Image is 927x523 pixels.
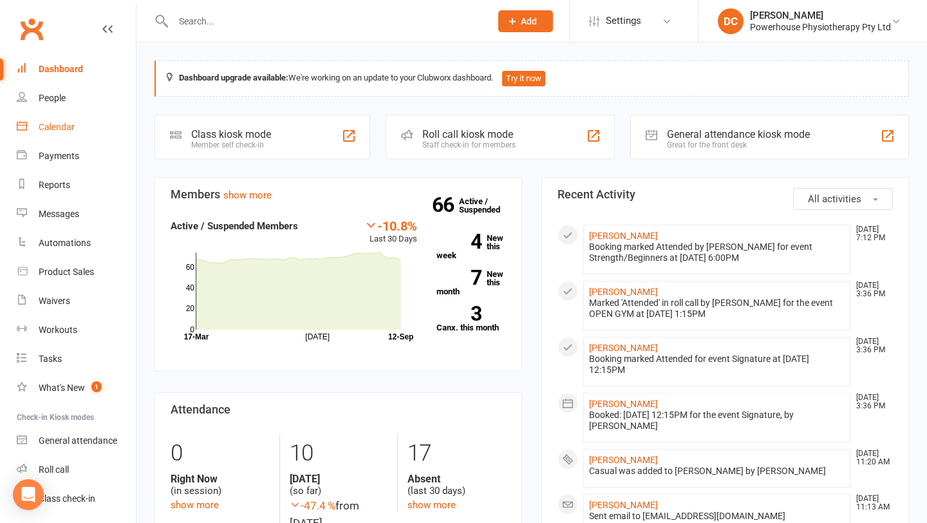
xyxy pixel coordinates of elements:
a: People [17,84,136,113]
div: 10 [290,434,388,473]
div: Marked 'Attended' in roll call by [PERSON_NAME] for the event OPEN GYM at [DATE] 1:15PM [589,298,845,319]
a: Class kiosk mode [17,484,136,513]
div: Calendar [39,122,75,132]
a: Automations [17,229,136,258]
strong: 7 [436,268,482,287]
div: Booking marked Attended for event Signature at [DATE] 12:15PM [589,354,845,376]
strong: Active / Suspended Members [171,220,298,232]
div: (last 30 days) [407,473,506,497]
div: Dashboard [39,64,83,74]
strong: Right Now [171,473,270,485]
div: 0 [171,434,270,473]
a: show more [171,499,219,511]
div: DC [718,8,744,34]
div: What's New [39,383,85,393]
div: Booking marked Attended by [PERSON_NAME] for event Strength/Beginners at [DATE] 6:00PM [589,242,845,263]
div: Messages [39,209,79,219]
div: People [39,93,66,103]
a: show more [223,189,272,201]
button: All activities [793,188,893,210]
time: [DATE] 7:12 PM [850,225,892,242]
time: [DATE] 3:36 PM [850,394,892,410]
span: All activities [808,193,861,205]
a: 4New this week [436,234,506,260]
strong: Dashboard upgrade available: [179,73,288,82]
div: Class kiosk mode [191,128,271,140]
span: 1 [91,381,102,392]
a: Roll call [17,455,136,484]
div: (so far) [290,473,388,497]
strong: [DATE] [290,473,388,485]
time: [DATE] 3:36 PM [850,338,892,354]
a: 7New this month [436,270,506,296]
a: show more [407,499,456,511]
button: Try it now [502,71,545,86]
div: Member self check-in [191,140,271,149]
strong: Absent [407,473,506,485]
div: We're working on an update to your Clubworx dashboard. [154,61,909,97]
a: 3Canx. this month [436,306,506,332]
button: Add [498,10,553,32]
div: Workouts [39,325,77,335]
div: Great for the front desk [667,140,810,149]
h3: Recent Activity [557,188,893,201]
div: Powerhouse Physiotherapy Pty Ltd [750,21,891,33]
div: Product Sales [39,267,94,277]
strong: 4 [436,232,482,251]
a: Tasks [17,345,136,374]
div: Waivers [39,296,70,306]
h3: Members [171,188,506,201]
a: General attendance kiosk mode [17,426,136,455]
strong: 66 [432,195,459,214]
div: General attendance kiosk mode [667,128,810,140]
div: -10.8% [364,218,417,233]
a: Messages [17,200,136,229]
a: [PERSON_NAME] [589,455,658,465]
a: Payments [17,142,136,171]
a: Workouts [17,316,136,345]
div: Tasks [39,354,62,364]
div: (in session) [171,473,270,497]
div: Class check-in [39,493,95,504]
a: Waivers [17,287,136,316]
div: [PERSON_NAME] [750,10,891,21]
a: [PERSON_NAME] [589,500,658,510]
a: [PERSON_NAME] [589,231,658,241]
div: Automations [39,238,91,248]
a: [PERSON_NAME] [589,343,658,353]
div: Roll call [39,464,69,475]
div: Open Intercom Messenger [13,479,44,510]
a: 66Active / Suspended [459,187,516,223]
div: Payments [39,151,79,161]
div: Booked: [DATE] 12:15PM for the event Signature, by [PERSON_NAME] [589,410,845,432]
time: [DATE] 11:13 AM [850,495,892,511]
div: Staff check-in for members [422,140,516,149]
strong: 3 [436,304,482,323]
a: Clubworx [15,13,48,45]
div: Casual was added to [PERSON_NAME] by [PERSON_NAME] [589,466,845,477]
span: Add [521,16,537,26]
time: [DATE] 11:20 AM [850,450,892,466]
div: 17 [407,434,506,473]
div: General attendance [39,435,117,446]
a: Reports [17,171,136,200]
span: Settings [606,6,641,35]
div: Reports [39,180,70,190]
div: Roll call kiosk mode [422,128,516,140]
div: Last 30 Days [364,218,417,246]
span: -47.4 % [290,499,335,512]
input: Search... [169,12,482,30]
a: [PERSON_NAME] [589,399,658,409]
a: Dashboard [17,55,136,84]
time: [DATE] 3:36 PM [850,281,892,298]
a: Calendar [17,113,136,142]
a: [PERSON_NAME] [589,287,658,297]
a: Product Sales [17,258,136,287]
span: Sent email to [EMAIL_ADDRESS][DOMAIN_NAME] [589,511,785,521]
a: What's New1 [17,374,136,403]
h3: Attendance [171,403,506,416]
